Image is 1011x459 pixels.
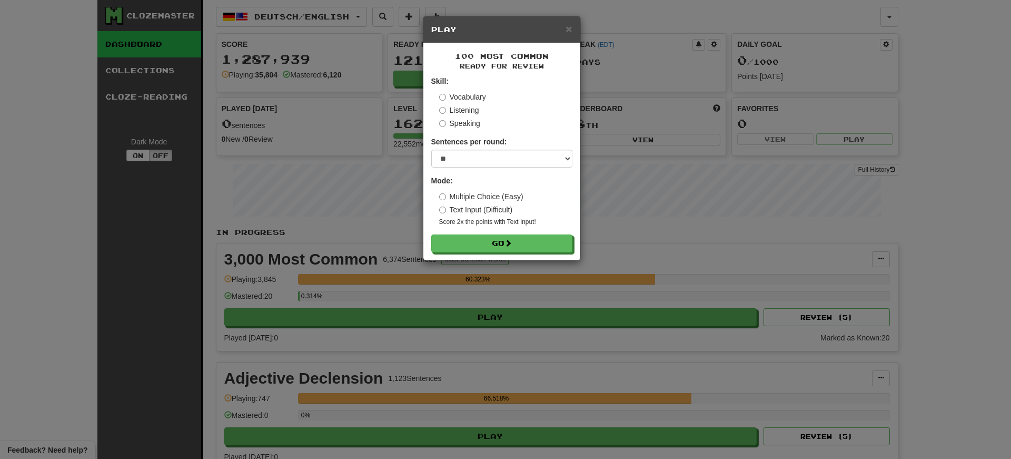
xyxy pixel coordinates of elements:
small: Ready for Review [431,62,572,71]
button: Go [431,235,572,252]
label: Text Input (Difficult) [439,204,513,215]
small: Score 2x the points with Text Input ! [439,218,572,227]
input: Vocabulary [439,94,446,101]
input: Listening [439,107,446,114]
strong: Mode: [431,177,453,185]
button: Close [566,23,572,34]
label: Multiple Choice (Easy) [439,191,523,202]
h5: Play [431,24,572,35]
input: Text Input (Difficult) [439,207,446,213]
label: Speaking [439,118,480,129]
label: Sentences per round: [431,136,507,147]
strong: Skill: [431,77,449,85]
span: 100 Most Common [455,52,549,61]
input: Speaking [439,120,446,127]
label: Vocabulary [439,92,486,102]
label: Listening [439,105,479,115]
span: × [566,23,572,35]
input: Multiple Choice (Easy) [439,193,446,200]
